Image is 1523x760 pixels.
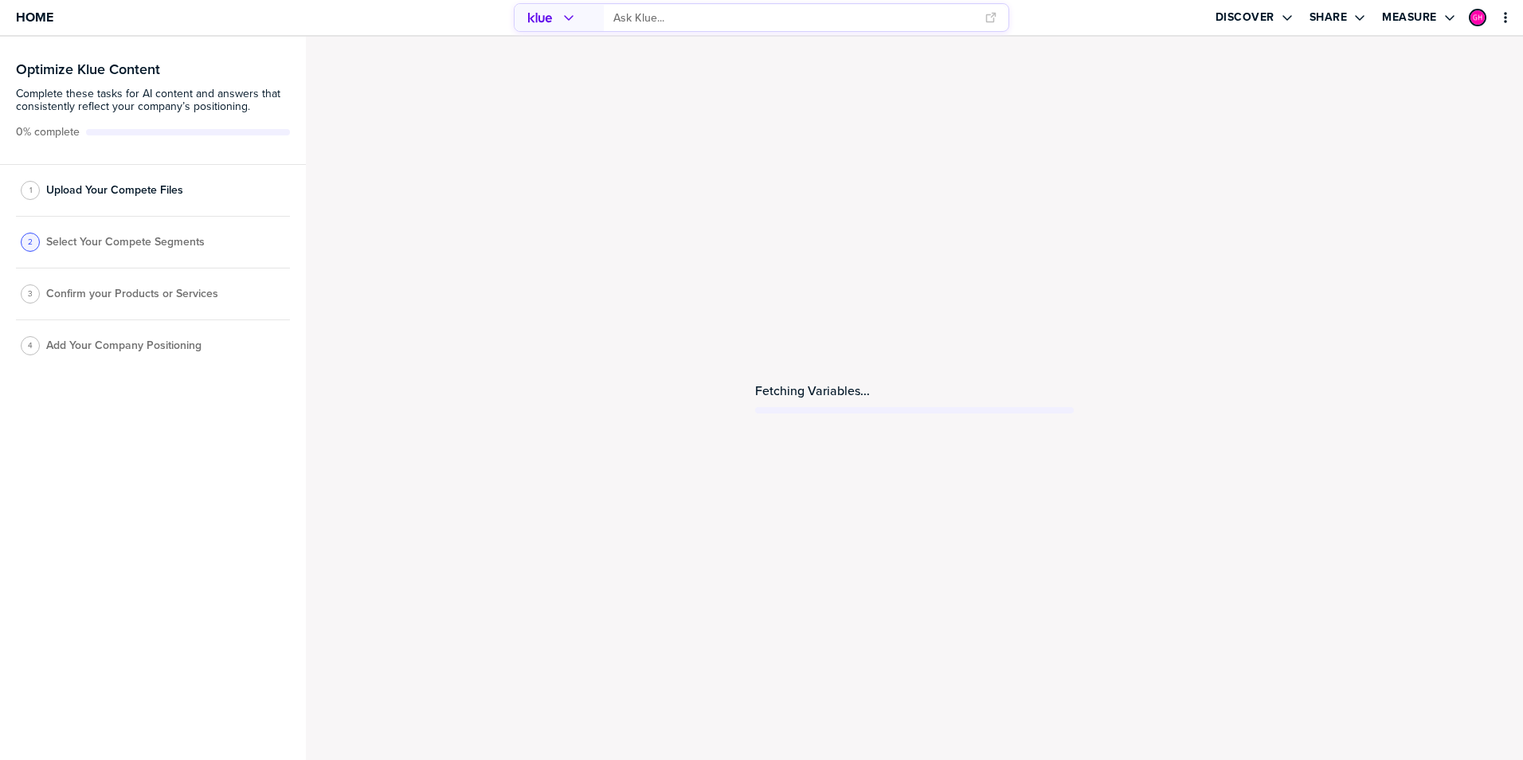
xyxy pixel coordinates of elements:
span: 3 [28,288,33,300]
span: Upload Your Compete Files [46,184,183,197]
label: Measure [1382,10,1437,25]
input: Ask Klue... [613,5,974,31]
span: Complete these tasks for AI content and answers that consistently reflect your company’s position... [16,88,290,113]
span: Add Your Company Positioning [46,339,202,352]
span: Confirm your Products or Services [46,288,218,300]
a: Edit Profile [1467,7,1488,28]
div: Greg Holzheimer [1469,9,1486,26]
span: 2 [28,236,33,248]
img: 1263ff6bf266eb50edf970a546d8c049-sml.png [1470,10,1485,25]
label: Discover [1216,10,1274,25]
h3: Optimize Klue Content [16,62,290,76]
span: 4 [28,339,33,351]
span: Home [16,10,53,24]
span: Fetching Variables... [755,384,870,398]
span: Select Your Compete Segments [46,236,205,249]
span: 1 [29,184,32,196]
label: Share [1310,10,1348,25]
span: Active [16,126,80,139]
